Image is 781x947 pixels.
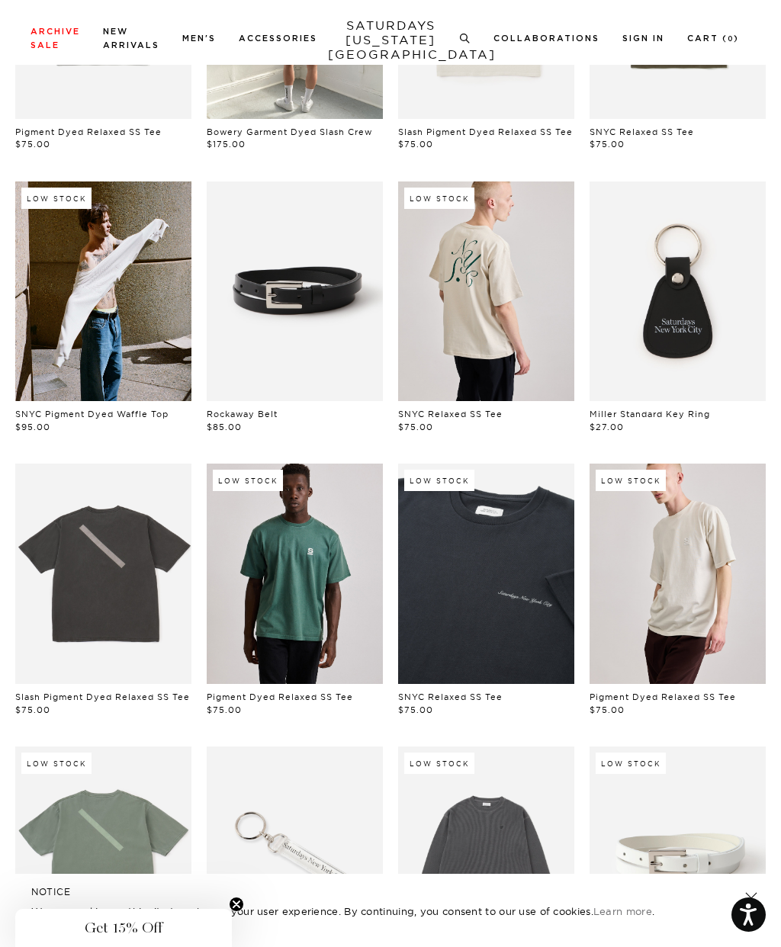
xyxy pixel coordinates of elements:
[590,139,625,149] span: $75.00
[207,422,242,432] span: $85.00
[207,692,353,702] a: Pigment Dyed Relaxed SS Tee
[404,753,474,774] div: Low Stock
[15,422,50,432] span: $95.00
[398,422,433,432] span: $75.00
[590,127,694,137] a: SNYC Relaxed SS Tee
[207,409,278,419] a: Rockaway Belt
[398,127,573,137] a: Slash Pigment Dyed Relaxed SS Tee
[590,692,736,702] a: Pigment Dyed Relaxed SS Tee
[213,470,283,491] div: Low Stock
[596,470,666,491] div: Low Stock
[229,897,244,912] button: Close teaser
[728,36,734,43] small: 0
[15,705,50,715] span: $75.00
[31,27,80,50] a: Archive Sale
[21,188,92,209] div: Low Stock
[31,904,696,919] p: We use cookies on this site to enhance your user experience. By continuing, you consent to our us...
[21,753,92,774] div: Low Stock
[596,753,666,774] div: Low Stock
[15,139,50,149] span: $75.00
[207,127,372,137] a: Bowery Garment Dyed Slash Crew
[398,409,503,419] a: SNYC Relaxed SS Tee
[103,27,159,50] a: New Arrivals
[622,34,664,43] a: Sign In
[398,692,503,702] a: SNYC Relaxed SS Tee
[398,705,433,715] span: $75.00
[239,34,317,43] a: Accessories
[182,34,216,43] a: Men's
[207,139,246,149] span: $175.00
[207,705,242,715] span: $75.00
[15,409,169,419] a: SNYC Pigment Dyed Waffle Top
[85,919,162,937] span: Get 15% Off
[15,909,232,947] div: Get 15% OffClose teaser
[593,905,652,917] a: Learn more
[31,885,750,899] h5: NOTICE
[15,692,190,702] a: Slash Pigment Dyed Relaxed SS Tee
[687,34,739,43] a: Cart (0)
[15,127,162,137] a: Pigment Dyed Relaxed SS Tee
[590,422,624,432] span: $27.00
[398,139,433,149] span: $75.00
[590,409,710,419] a: Miller Standard Key Ring
[404,470,474,491] div: Low Stock
[328,18,454,62] a: SATURDAYS[US_STATE][GEOGRAPHIC_DATA]
[590,705,625,715] span: $75.00
[404,188,474,209] div: Low Stock
[493,34,599,43] a: Collaborations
